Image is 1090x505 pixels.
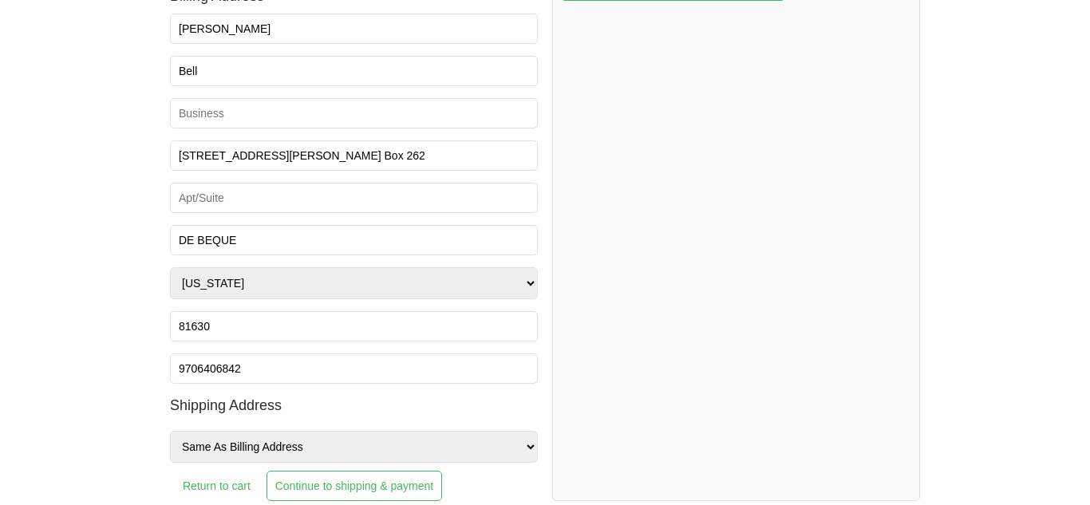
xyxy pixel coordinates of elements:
[170,140,538,171] input: Address
[267,471,442,501] input: Continue to shipping & payment
[170,467,263,505] a: Return to cart
[170,353,538,384] input: Phone Number
[170,56,538,86] input: Last Name
[170,14,538,44] input: First Name
[170,183,538,213] input: Apt/Suite
[170,98,538,128] input: Business
[170,225,538,255] input: City
[170,392,538,419] h3: Shipping address
[170,311,538,341] input: ZIP/Postal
